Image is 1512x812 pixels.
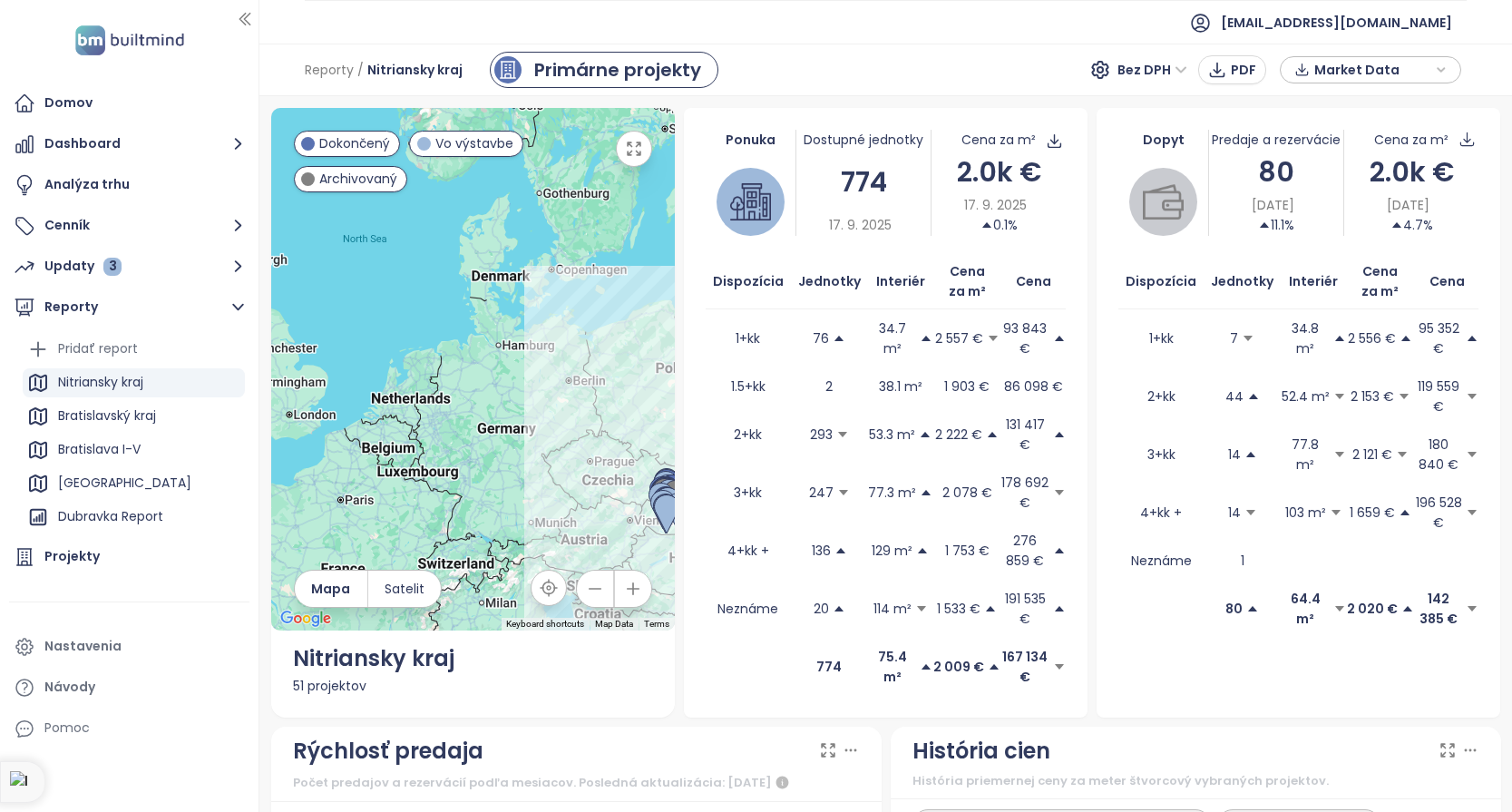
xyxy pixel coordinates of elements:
[44,676,95,699] div: Návody
[810,425,833,445] p: 293
[1143,181,1184,222] img: wallet
[1053,544,1066,557] span: caret-up
[1053,428,1066,441] span: caret-up
[984,602,997,615] span: caret-up
[305,54,354,86] span: Reporty
[706,309,791,367] td: 1+kk
[1281,254,1346,309] th: Interiér
[319,169,397,189] span: Archivovaný
[1118,484,1204,542] td: 4+kk +
[9,670,249,706] a: Návody
[1466,602,1478,615] span: caret-down
[706,522,791,580] td: 4+kk +
[644,619,669,629] a: Terms (opens in new tab)
[706,254,791,309] th: Dispozícia
[23,368,245,397] div: Nitriansky kraj
[1346,254,1415,309] th: Cena za m²
[23,503,245,532] div: Dubravka Report
[1247,390,1260,403] span: caret-up
[868,254,932,309] th: Interiér
[1398,390,1410,403] span: caret-down
[1400,332,1412,345] span: caret-up
[1001,589,1049,629] p: 191 535 €
[506,618,584,631] button: Keyboard shortcuts
[1290,56,1451,83] div: button
[945,541,990,561] p: 1 753 €
[1258,215,1294,235] div: 11.1%
[1198,55,1266,84] button: PDF
[44,635,122,658] div: Nastavenia
[1209,130,1343,150] div: Predaje a rezervácie
[1117,56,1187,83] span: Bez DPH
[1285,503,1326,523] p: 103 m²
[1228,445,1241,465] p: 14
[920,486,932,499] span: caret-up
[9,208,249,244] button: Cenník
[1415,589,1463,629] p: 142 385 €
[1401,602,1414,615] span: caret-up
[1344,151,1478,193] div: 2.0k €
[58,438,141,461] div: Bratislava I-V
[1466,390,1478,403] span: caret-down
[1001,473,1049,513] p: 178 692 €
[1330,506,1342,519] span: caret-down
[872,541,912,561] p: 129 m²
[1387,195,1429,215] span: [DATE]
[1053,486,1066,499] span: caret-down
[706,406,791,464] td: 2+kk
[980,215,1018,235] div: 0.1%
[9,629,249,665] a: Nastavenia
[706,580,791,638] td: Neznáme
[58,338,138,360] div: Pridať report
[796,130,931,150] div: Dostupné jednotky
[9,249,249,285] button: Updaty 3
[368,571,441,607] button: Satelit
[1231,60,1256,80] span: PDF
[1221,1,1452,44] span: [EMAIL_ADDRESS][DOMAIN_NAME]
[1241,551,1244,571] p: 1
[1118,426,1204,484] td: 3+kk
[44,173,130,196] div: Analýza trhu
[44,717,90,739] div: Pomoc
[935,425,982,445] p: 2 222 €
[1281,589,1330,629] p: 64.4 m²
[812,541,831,561] p: 136
[706,130,795,150] div: Ponuka
[834,544,847,557] span: caret-up
[1258,219,1271,231] span: caret-up
[706,367,791,406] td: 1.5+kk
[1351,386,1394,406] p: 2 153 €
[814,599,829,619] p: 20
[1333,390,1346,403] span: caret-down
[986,428,999,441] span: caret-up
[1396,448,1409,461] span: caret-down
[919,428,932,441] span: caret-up
[912,772,1479,790] div: História priemernej ceny za meter štvorcový vybraných projektov.
[534,56,701,83] div: Primárne projekty
[1415,493,1463,533] p: 196 528 €
[942,483,992,503] p: 2 078 €
[796,161,931,203] div: 774
[988,660,1000,673] span: caret-up
[276,607,336,631] a: Open this area in Google Maps (opens a new window)
[1352,445,1392,465] p: 2 121 €
[58,505,163,528] div: Dubravka Report
[1281,435,1330,474] p: 77.8 m²
[1001,531,1049,571] p: 276 859 €
[1466,332,1478,345] span: caret-up
[730,181,771,222] img: house
[1390,215,1433,235] div: 4.7%
[1415,435,1463,474] p: 180 840 €
[58,371,143,394] div: Nitriansky kraj
[879,377,922,396] p: 38.1 m²
[1209,151,1343,193] div: 80
[1230,328,1238,348] p: 7
[1347,599,1398,619] p: 2 020 €
[869,425,915,445] p: 53.3 m²
[44,92,93,114] div: Domov
[23,435,245,465] div: Bratislava I-V
[1225,386,1244,406] p: 44
[987,332,1000,345] span: caret-down
[1228,503,1241,523] p: 14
